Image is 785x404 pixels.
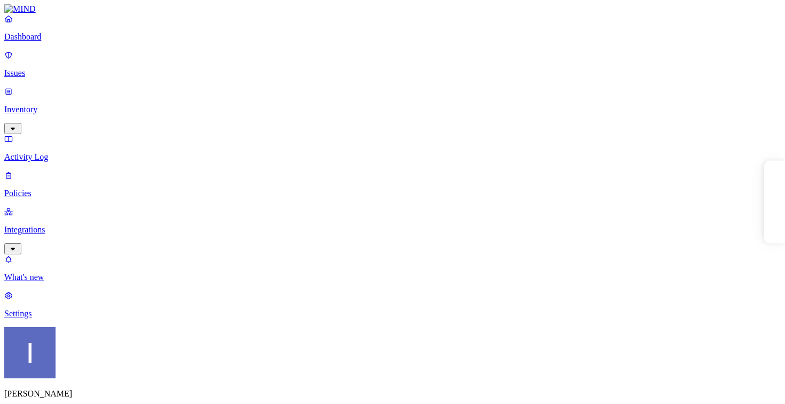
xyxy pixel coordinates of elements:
p: Integrations [4,225,781,235]
a: Issues [4,50,781,78]
p: Activity Log [4,152,781,162]
img: MIND [4,4,36,14]
a: Integrations [4,207,781,253]
p: Dashboard [4,32,781,42]
a: Settings [4,291,781,318]
a: Activity Log [4,134,781,162]
a: Inventory [4,87,781,133]
a: Dashboard [4,14,781,42]
p: [PERSON_NAME] [4,389,781,399]
img: Itai Schwartz [4,327,56,378]
a: What's new [4,254,781,282]
p: What's new [4,273,781,282]
p: Settings [4,309,781,318]
a: Policies [4,170,781,198]
p: Policies [4,189,781,198]
a: MIND [4,4,781,14]
p: Inventory [4,105,781,114]
p: Issues [4,68,781,78]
